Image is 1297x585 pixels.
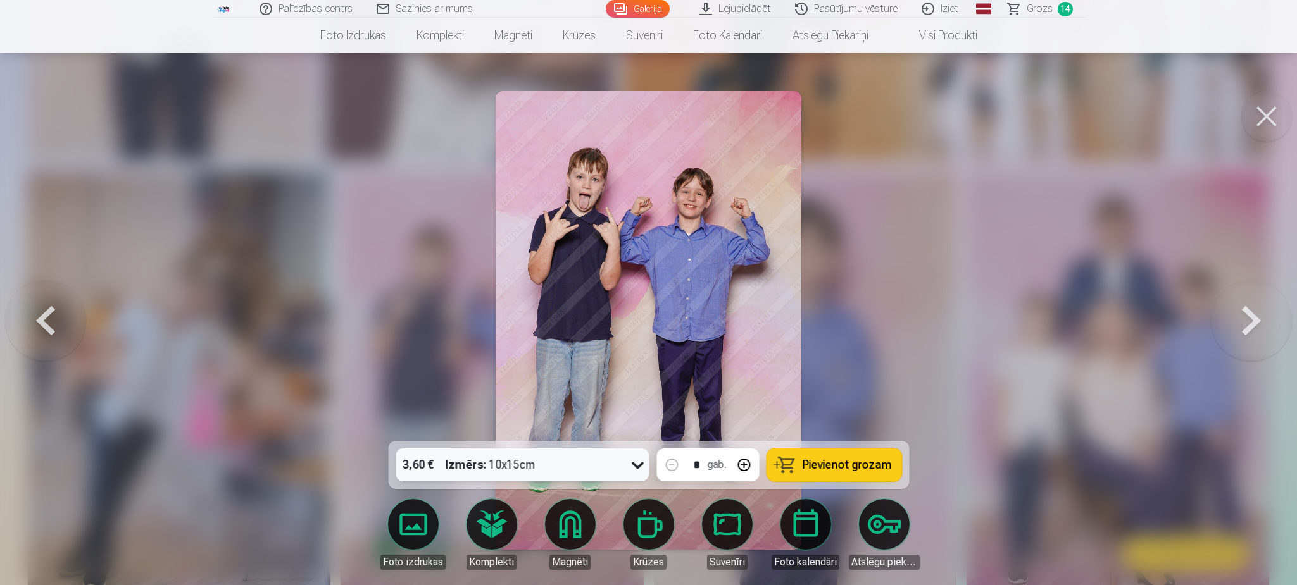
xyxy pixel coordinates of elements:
a: Suvenīri [611,18,678,53]
a: Magnēti [479,18,548,53]
a: Suvenīri [692,499,763,570]
div: Komplekti [467,555,517,570]
a: Magnēti [535,499,606,570]
strong: Izmērs : [445,456,486,474]
a: Foto kalendāri [770,499,841,570]
a: Atslēgu piekariņi [849,499,920,570]
a: Foto izdrukas [305,18,401,53]
div: Krūzes [630,555,667,570]
a: Foto izdrukas [378,499,449,570]
div: gab. [707,450,726,480]
a: Atslēgu piekariņi [777,18,884,53]
a: Komplekti [401,18,479,53]
span: Pievienot grozam [802,459,891,471]
button: Pievienot grozam [767,448,901,481]
div: Foto izdrukas [380,555,446,570]
span: Grozs [1027,1,1053,16]
a: Komplekti [456,499,527,570]
a: Foto kalendāri [678,18,777,53]
div: 3,60 € [396,448,440,481]
div: Foto kalendāri [772,555,839,570]
a: Visi produkti [884,18,993,53]
img: /fa1 [217,5,231,13]
a: Krūzes [548,18,611,53]
a: Krūzes [613,499,684,570]
div: Suvenīri [707,555,748,570]
div: Atslēgu piekariņi [849,555,920,570]
div: 10x15cm [445,448,535,481]
span: 14 [1058,2,1073,16]
div: Magnēti [549,555,591,570]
